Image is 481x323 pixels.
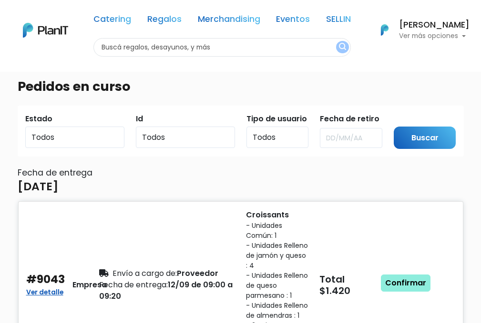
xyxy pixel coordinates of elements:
[246,209,308,221] p: Croissants
[18,79,130,94] h3: Pedidos en curso
[147,15,182,27] a: Regalos
[394,113,421,125] label: Submit
[23,23,68,38] img: PlanIt Logo
[72,279,107,291] div: Empresa
[246,271,308,301] small: - Unidades Relleno de queso parmesano : 1
[381,274,430,292] a: Confirmar
[99,268,235,279] div: Proveedor
[399,33,470,39] p: Ver más opciones
[113,268,177,279] span: Envío a cargo de:
[246,241,308,271] small: - Unidades Relleno de jamón y queso : 4
[18,180,59,193] h4: [DATE]
[136,113,143,125] label: Id
[25,113,52,125] label: Estado
[368,18,470,42] button: PlanIt Logo [PERSON_NAME] Ver más opciones
[246,221,308,241] small: - Unidades Común: 1
[26,273,65,286] h4: #9043
[99,279,235,302] div: 12/09 de 09:00 a 09:20
[93,38,351,57] input: Buscá regalos, desayunos, y más
[18,168,464,178] h6: Fecha de entrega
[394,127,456,149] input: Buscar
[374,20,395,40] img: PlanIt Logo
[326,15,351,27] a: SELLIN
[319,285,381,296] h5: $1.420
[339,43,346,52] img: search_button-432b6d5273f82d61273b3651a40e1bd1b912527efae98b1b7a1b2c0702e16a8d.svg
[320,113,379,125] label: Fecha de retiro
[198,15,260,27] a: Merchandising
[26,285,63,297] a: Ver detalle
[246,301,308,321] small: - Unidades Relleno de almendras : 1
[93,15,131,27] a: Catering
[276,15,310,27] a: Eventos
[319,274,379,285] h5: Total
[99,279,168,290] span: Fecha de entrega:
[246,113,307,125] label: Tipo de usuario
[320,128,382,148] input: DD/MM/AA
[399,21,470,29] h6: [PERSON_NAME]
